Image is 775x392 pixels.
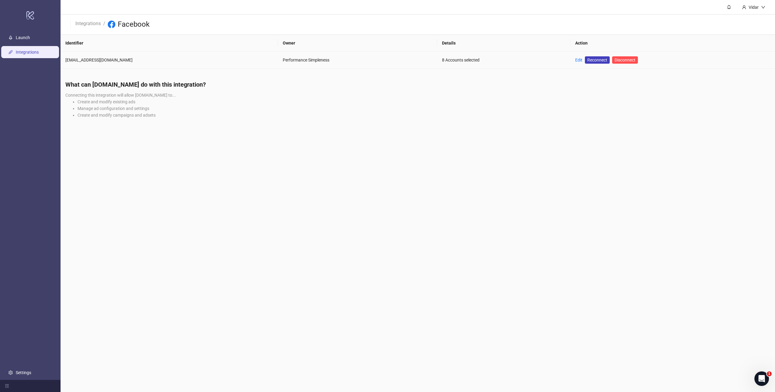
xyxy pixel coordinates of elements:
[118,20,150,29] h3: Facebook
[77,98,770,105] li: Create and modify existing ads
[77,105,770,112] li: Manage ad configuration and settings
[587,57,607,63] span: Reconnect
[74,20,102,26] a: Integrations
[746,4,761,11] div: Vidar
[767,371,772,376] span: 1
[754,371,769,386] iframe: Intercom live chat
[16,370,31,375] a: Settings
[442,57,566,63] div: 8 Accounts selected
[437,35,571,51] th: Details
[575,58,582,62] a: Edit
[61,35,278,51] th: Identifier
[65,93,176,98] span: Connecting this integration will allow [DOMAIN_NAME] to...
[570,35,775,51] th: Action
[5,384,9,388] span: menu-fold
[77,112,770,118] li: Create and modify campaigns and adsets
[65,80,770,89] h4: What can [DOMAIN_NAME] do with this integration?
[65,57,273,63] div: [EMAIL_ADDRESS][DOMAIN_NAME]
[16,35,30,40] a: Launch
[761,5,765,9] span: down
[742,5,746,9] span: user
[615,58,635,62] span: Disconnect
[585,56,610,64] a: Reconnect
[16,50,39,55] a: Integrations
[283,57,432,63] div: Performance Simpleness
[103,20,105,29] li: /
[612,56,638,64] button: Disconnect
[727,5,731,9] span: bell
[278,35,437,51] th: Owner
